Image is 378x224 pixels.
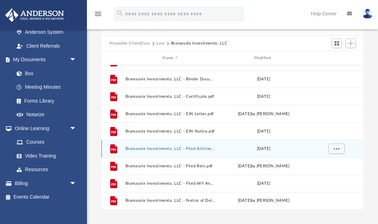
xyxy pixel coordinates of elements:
[5,121,83,135] a: Online Learningarrow_drop_down
[218,111,308,117] div: [DATE] by [PERSON_NAME]
[218,76,308,82] div: [DATE]
[218,128,308,135] div: [DATE]
[5,190,87,204] a: Events Calendar
[125,198,215,203] button: Bramasole Investimento, LLC - Notice of Delinquency 2021.pdf
[218,146,308,152] div: [DATE]
[125,164,215,168] button: Bramasole Investimento, LLC - Filed Rein.pdf
[10,135,83,149] a: Courses
[70,176,83,191] span: arrow_drop_down
[116,9,124,17] i: search
[156,40,164,47] button: Law
[70,121,83,136] span: arrow_drop_down
[346,39,356,48] button: Add
[218,163,308,169] div: [DATE] by [PERSON_NAME]
[218,94,308,100] div: [DATE]
[102,65,363,209] div: grid
[312,55,360,61] div: id
[10,149,80,163] a: Video Training
[125,55,215,61] div: Name
[10,80,83,94] a: Meeting Minutes
[125,129,215,134] button: Bramasole Investimento, LLC - EIN Notice.pdf
[10,108,83,122] a: Notarize
[94,10,102,18] i: menu
[10,39,83,53] a: Client Referrals
[10,94,80,108] a: Forms Library
[328,144,344,154] button: More options
[10,25,83,39] a: Anderson System
[105,55,122,61] div: id
[10,66,80,80] a: Box
[109,40,150,47] button: Viewable-ClientDocs
[218,181,308,187] div: [DATE]
[5,53,83,67] a: My Documentsarrow_drop_down
[94,13,102,18] a: menu
[3,8,66,22] img: Anderson Advisors Platinum Portal
[125,77,215,81] button: Bramasole Investimento, LLC - Binder Documents.pdf
[10,163,83,177] a: Resources
[125,94,215,99] button: Bramasole Investimento, LLC - Certificate.pdf
[125,181,215,186] button: Bramasole Investimento, LLC - Filed WY Annual Report 2019.pdf
[5,176,87,190] a: Billingarrow_drop_down
[125,146,215,151] button: Bramasole Investimento, LLC - Filed Articles.pdf
[70,53,83,67] span: arrow_drop_down
[218,55,309,61] div: Modified
[171,40,228,47] button: Bramasole Investimento, LLC
[362,9,373,19] img: User Pic
[125,112,215,116] button: Bramasole Investimento, LLC - EIN Letter.pdf
[218,198,308,204] div: [DATE] by [PERSON_NAME]
[332,39,342,48] button: Switch to Grid View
